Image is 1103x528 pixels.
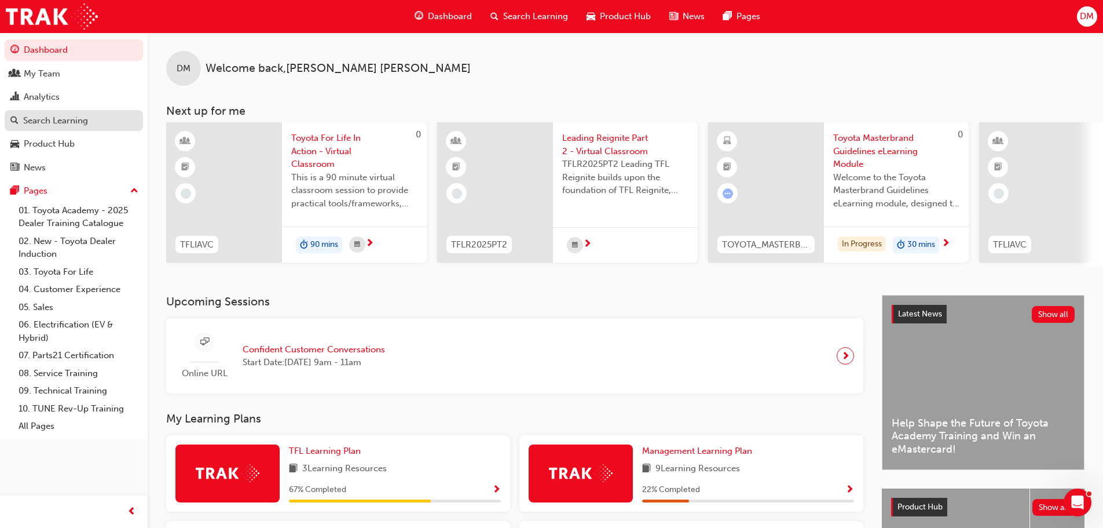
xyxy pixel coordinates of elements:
span: book-icon [289,462,298,476]
a: Latest NewsShow all [892,305,1075,323]
button: Show Progress [492,483,501,497]
h3: My Learning Plans [166,412,863,425]
span: 0 [416,129,421,140]
span: next-icon [941,239,950,249]
a: news-iconNews [660,5,714,28]
span: prev-icon [127,505,136,519]
a: 07. Parts21 Certification [14,347,143,365]
button: DM [1077,6,1097,27]
div: Product Hub [24,137,75,151]
span: search-icon [10,116,19,126]
span: book-icon [642,462,651,476]
span: duration-icon [300,238,308,253]
span: This is a 90 minute virtual classroom session to provide practical tools/frameworks, behaviours a... [291,171,417,210]
a: car-iconProduct Hub [577,5,660,28]
h3: Next up for me [148,104,1103,118]
span: TFLIAVC [180,238,214,252]
div: Search Learning [23,114,88,128]
a: 09. Technical Training [14,382,143,400]
a: 01. Toyota Academy - 2025 Dealer Training Catalogue [14,202,143,232]
a: pages-iconPages [714,5,769,28]
span: learningResourceType_ELEARNING-icon [723,134,731,149]
span: TFLR2025PT2 [451,238,507,252]
a: 03. Toyota For Life [14,263,143,281]
a: search-iconSearch Learning [481,5,577,28]
span: 0 [958,129,963,140]
a: Online URLConfident Customer ConversationsStart Date:[DATE] 9am - 11am [175,327,854,385]
a: 02. New - Toyota Dealer Induction [14,232,143,263]
span: people-icon [10,69,19,79]
span: Welcome to the Toyota Masterbrand Guidelines eLearning module, designed to enhance your knowledge... [833,171,959,210]
div: My Team [24,67,60,81]
button: Show all [1032,499,1076,516]
span: TFLR2025PT2 Leading TFL Reignite builds upon the foundation of TFL Reignite, reaffirming our comm... [562,158,688,197]
a: Search Learning [5,110,143,132]
span: sessionType_ONLINE_URL-icon [200,335,209,349]
span: next-icon [365,239,374,249]
span: TFL Learning Plan [289,446,361,456]
button: Pages [5,180,143,202]
span: learningResourceType_INSTRUCTOR_LED-icon [994,134,1002,149]
a: TFL Learning Plan [289,445,365,458]
span: 3 Learning Resources [302,462,387,476]
img: Trak [6,3,98,30]
img: Trak [549,464,613,482]
a: 0TFLIAVCToyota For Life In Action - Virtual ClassroomThis is a 90 minute virtual classroom sessio... [166,122,427,263]
span: learningRecordVerb_NONE-icon [452,188,462,199]
a: Product HubShow all [891,498,1075,516]
span: Latest News [898,309,942,319]
h3: Upcoming Sessions [166,295,863,308]
button: Show Progress [845,483,854,497]
span: TOYOTA_MASTERBRAND_EL [722,238,810,252]
a: News [5,157,143,179]
span: Dashboard [428,10,472,23]
span: 9 Learning Resources [655,462,740,476]
span: Product Hub [897,502,943,512]
a: Management Learning Plan [642,445,757,458]
span: next-icon [841,348,850,364]
a: Dashboard [5,39,143,61]
span: chart-icon [10,92,19,103]
span: Management Learning Plan [642,446,752,456]
span: search-icon [490,9,499,24]
button: Show all [1032,306,1075,323]
span: news-icon [10,163,19,173]
span: Pages [736,10,760,23]
span: learningResourceType_INSTRUCTOR_LED-icon [452,134,460,149]
a: Product Hub [5,133,143,155]
span: Search Learning [503,10,568,23]
span: guage-icon [415,9,423,24]
span: news-icon [669,9,678,24]
span: up-icon [130,184,138,199]
span: booktick-icon [181,160,189,175]
span: pages-icon [10,186,19,196]
button: DashboardMy TeamAnalyticsSearch LearningProduct HubNews [5,37,143,180]
span: Help Shape the Future of Toyota Academy Training and Win an eMastercard! [892,417,1075,456]
span: Welcome back , [PERSON_NAME] [PERSON_NAME] [206,62,471,75]
span: Show Progress [845,485,854,496]
a: 06. Electrification (EV & Hybrid) [14,316,143,347]
div: Pages [24,184,47,198]
span: 90 mins [310,238,338,252]
span: Online URL [175,367,233,380]
span: next-icon [583,239,592,250]
a: 08. Service Training [14,365,143,383]
span: Toyota For Life In Action - Virtual Classroom [291,132,417,171]
span: Confident Customer Conversations [243,343,385,356]
span: 22 % Completed [642,483,700,497]
span: calendar-icon [354,238,360,252]
span: car-icon [587,9,595,24]
span: TFLIAVC [993,238,1027,252]
img: Trak [196,464,259,482]
span: booktick-icon [994,160,1002,175]
span: Leading Reignite Part 2 - Virtual Classroom [562,132,688,158]
span: booktick-icon [452,160,460,175]
span: News [683,10,705,23]
a: My Team [5,63,143,85]
span: booktick-icon [723,160,731,175]
span: learningResourceType_INSTRUCTOR_LED-icon [181,134,189,149]
a: 04. Customer Experience [14,281,143,298]
span: learningRecordVerb_ATTEMPT-icon [723,188,733,199]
